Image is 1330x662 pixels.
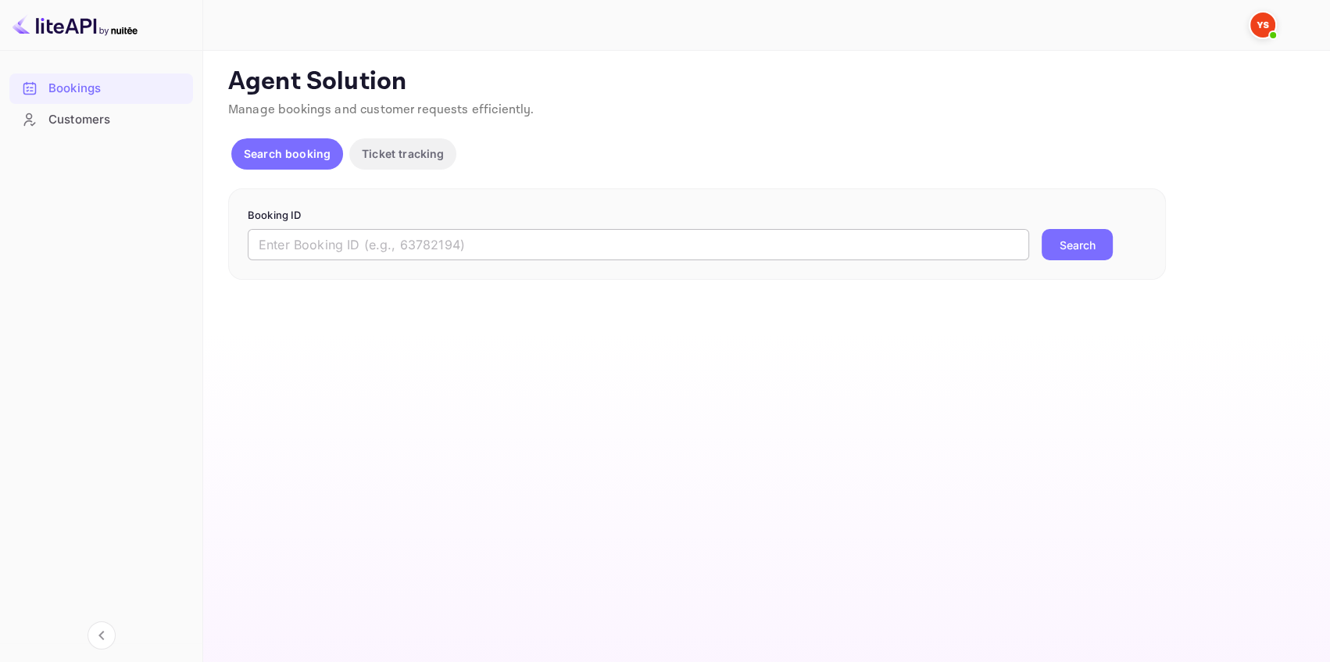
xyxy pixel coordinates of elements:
input: Enter Booking ID (e.g., 63782194) [248,229,1029,260]
img: LiteAPI logo [13,13,138,38]
p: Agent Solution [228,66,1302,98]
div: Bookings [48,80,185,98]
div: Bookings [9,73,193,104]
p: Search booking [244,145,331,162]
button: Search [1042,229,1113,260]
p: Ticket tracking [362,145,444,162]
button: Collapse navigation [88,621,116,649]
a: Bookings [9,73,193,102]
p: Booking ID [248,208,1146,224]
div: Customers [9,105,193,135]
div: Customers [48,111,185,129]
span: Manage bookings and customer requests efficiently. [228,102,535,118]
img: Yandex Support [1250,13,1275,38]
a: Customers [9,105,193,134]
